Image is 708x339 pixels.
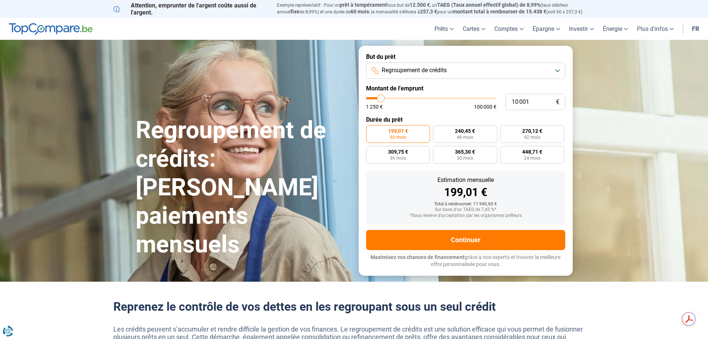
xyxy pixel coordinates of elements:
[113,300,595,314] h2: Reprenez le contrôle de vos dettes en les regroupant sous un seul crédit
[556,99,559,105] span: €
[633,18,678,40] a: Plus d'infos
[390,135,406,140] span: 60 mois
[366,85,565,92] label: Montant de l'emprunt
[524,156,540,160] span: 24 mois
[340,2,387,8] span: prêt à tempérament
[372,213,559,218] div: *Sous réserve d'acceptation par les organismes prêteurs
[372,207,559,212] div: Sur base d'un TAEG de 7,45 %*
[420,9,437,15] span: 257,3 €
[366,53,565,60] label: But du prêt
[490,18,528,40] a: Comptes
[457,135,473,140] span: 48 mois
[565,18,598,40] a: Investir
[291,9,300,15] span: fixe
[366,116,565,123] label: Durée du prêt
[388,149,408,154] span: 309,75 €
[474,104,497,109] span: 100 000 €
[522,149,542,154] span: 448,71 €
[390,156,406,160] span: 36 mois
[366,230,565,250] button: Continuer
[136,116,350,259] h1: Regroupement de crédits: [PERSON_NAME] paiements mensuels
[9,23,93,35] img: TopCompare
[528,18,565,40] a: Épargne
[410,2,430,8] span: 12.500 €
[366,254,565,268] p: grâce à nos experts et trouvez la meilleure offre personnalisée pour vous.
[524,135,540,140] span: 42 mois
[458,18,490,40] a: Cartes
[372,187,559,198] div: 199,01 €
[457,156,473,160] span: 30 mois
[455,149,475,154] span: 365,30 €
[371,254,465,260] span: Maximisez vos chances de financement
[437,2,540,8] span: TAEG (Taux annuel effectif global) de 8,99%
[453,9,546,15] span: montant total à rembourser de 15.438 €
[688,18,704,40] a: fr
[382,66,447,74] span: Regroupement de crédits
[366,104,383,109] span: 1 250 €
[113,2,268,16] p: Attention, emprunter de l'argent coûte aussi de l'argent.
[388,128,408,134] span: 199,01 €
[455,128,475,134] span: 240,45 €
[522,128,542,134] span: 270,12 €
[430,18,458,40] a: Prêts
[277,2,595,15] p: Exemple représentatif : Pour un tous but de , un (taux débiteur annuel de 8,99%) et une durée de ...
[350,9,369,15] span: 60 mois
[598,18,633,40] a: Énergie
[372,177,559,183] div: Estimation mensuelle
[372,202,559,207] div: Total à rembourser: 11 940,60 €
[366,63,565,79] button: Regroupement de crédits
